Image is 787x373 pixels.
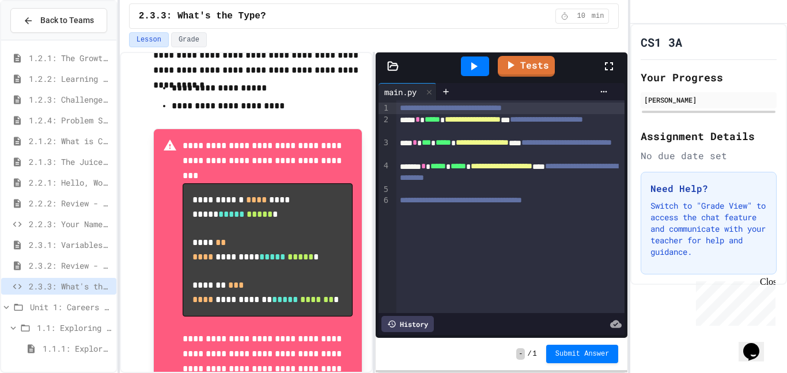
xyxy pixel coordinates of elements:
span: min [592,12,604,21]
span: 10 [572,12,591,21]
span: 2.3.2: Review - Variables and Data Types [29,259,112,272]
p: Switch to "Grade View" to access the chat feature and communicate with your teacher for help and ... [650,200,767,258]
span: 2.1.2: What is Code? [29,135,112,147]
h2: Your Progress [641,69,777,85]
span: 2.3.3: What's the Type? [29,280,112,292]
span: Back to Teams [40,14,94,27]
div: 4 [379,160,390,183]
button: Back to Teams [10,8,107,33]
span: 1 [533,349,537,359]
span: 2.2.3: Your Name and Favorite Movie [29,218,112,230]
button: Lesson [129,32,169,47]
span: 1.2.1: The Growth Mindset [29,52,112,64]
span: 1.2.2: Learning to Solve Hard Problems [29,73,112,85]
span: Unit 1: Careers & Professionalism [30,301,112,313]
div: 1 [379,103,390,114]
span: 2.2.1: Hello, World! [29,176,112,189]
button: Grade [171,32,207,47]
span: 1.2.3: Challenge Problem - The Bridge [29,93,112,106]
span: 2.1.3: The JuiceMind IDE [29,156,112,168]
div: main.py [379,83,437,100]
h2: Assignment Details [641,128,777,144]
button: Submit Answer [546,345,619,363]
div: 2 [379,114,390,137]
div: Chat with us now!Close [5,5,80,73]
span: 2.2.2: Review - Hello, World! [29,197,112,209]
h3: Need Help? [650,182,767,195]
span: 2.3.1: Variables and Data Types [29,239,112,251]
span: 1.2.4: Problem Solving Practice [29,114,112,126]
iframe: chat widget [691,277,775,326]
div: 6 [379,195,390,206]
span: / [527,349,531,359]
div: 5 [379,184,390,195]
div: No due date set [641,149,777,163]
span: 2.3.3: What's the Type? [139,9,266,23]
div: main.py [379,86,422,98]
span: 1.1.1: Exploring CS Careers [43,342,112,355]
span: - [516,348,525,360]
h1: CS1 3A [641,34,682,50]
a: Tests [498,56,555,77]
span: Submit Answer [555,349,610,359]
span: 1.1: Exploring CS Careers [37,322,112,334]
div: History [381,316,434,332]
div: [PERSON_NAME] [644,95,773,105]
div: 3 [379,137,390,160]
iframe: chat widget [739,327,775,361]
